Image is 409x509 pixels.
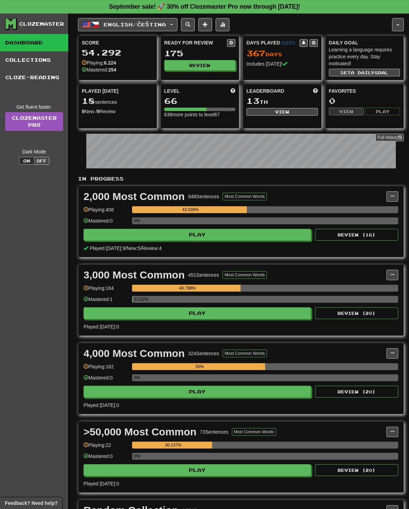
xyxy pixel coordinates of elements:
div: 54.292 [82,48,153,57]
div: Score [82,39,153,46]
a: (CEST) [281,41,295,45]
button: View [329,108,364,115]
div: Favorites [329,87,400,94]
div: New / Review [82,108,153,115]
div: sentences [82,97,153,106]
button: Review (20) [315,307,398,319]
button: Most Common Words [223,193,267,200]
div: Learning a language requires practice every day. Stay motivated! [329,46,400,67]
div: Ready for Review [164,39,227,46]
div: Playing: 22 [84,442,129,453]
button: Review (20) [315,464,398,476]
button: Seta dailygoal [329,69,400,76]
button: Play [84,307,311,319]
div: 948 Sentences [188,193,219,200]
span: English / Čeština [104,22,166,27]
div: 838 more points to level 67 [164,111,236,118]
div: 40.798% [134,285,241,292]
div: 73 Sentences [200,428,228,435]
div: Playing: 408 [84,206,129,218]
span: Review: 4 [142,245,162,251]
button: On [19,157,34,165]
span: Score more points to level up [230,87,235,94]
button: English/Čeština [78,18,177,31]
strong: 254 [108,67,116,73]
div: 50% [134,363,265,370]
button: Play [84,464,311,476]
button: More stats [216,18,229,31]
button: Review (20) [315,386,398,398]
div: 3,000 Most Common [84,270,185,280]
div: Mastered: 0 [84,453,129,464]
div: Playing: [82,59,116,66]
button: Add sentence to collection [198,18,212,31]
div: Playing: 184 [84,285,129,296]
span: Played [DATE]: 9 [90,245,125,251]
span: New: 5 [127,245,140,251]
span: 13 [246,96,260,106]
span: Open feedback widget [5,500,58,507]
button: Search sentences [181,18,195,31]
span: Leaderboard [246,87,284,94]
div: 4,000 Most Common [84,348,185,359]
button: Play [365,108,400,115]
strong: 6.224 [104,60,116,66]
span: a daily [351,70,374,75]
p: In Progress [78,175,404,182]
span: Played [DATE]: 0 [84,402,119,408]
div: >50,000 Most Common [84,427,197,437]
div: 2,000 Most Common [84,191,185,202]
button: Most Common Words [232,428,276,436]
button: Review (16) [315,229,398,241]
span: Level [164,87,180,94]
span: Played [DATE]: 0 [84,481,119,486]
button: Play [84,229,311,241]
div: 0 [329,97,400,105]
span: Played [DATE]: 0 [84,324,119,329]
span: / [140,245,142,251]
div: th [246,97,318,106]
span: Played [DATE] [82,87,119,94]
strong: 9 [82,109,85,114]
button: Most Common Words [223,271,267,279]
div: Get fluent faster. [5,103,63,110]
div: 451 Sentences [188,272,219,278]
strong: September sale! 🚀 30% off Clozemaster Pro now through [DATE]! [109,3,300,10]
button: View [246,108,318,116]
button: Play [84,386,311,398]
div: Playing: 162 [84,363,129,375]
div: Mastered: 1 [84,296,129,307]
span: 367 [246,48,266,58]
span: / [125,245,127,251]
div: 175 [164,49,236,58]
a: ClozemasterPro [5,112,63,131]
strong: 9 [97,109,100,114]
div: 66 [164,97,236,105]
div: 324 Sentences [188,350,219,357]
div: Includes [DATE]! [246,60,318,67]
span: This week in points, UTC [313,87,318,94]
div: 30.137% [134,442,212,449]
button: Full History [375,134,404,141]
div: Days Played [246,39,299,46]
div: Day s [246,49,318,58]
div: Mastered: 0 [84,217,129,229]
div: Clozemaster [19,20,64,27]
div: Daily Goal [329,39,400,46]
div: 43.038% [134,206,246,213]
button: Review [164,60,236,70]
div: Mastered: 0 [84,374,129,386]
div: Dark Mode [5,148,63,155]
div: Mastered: [82,66,116,73]
button: Most Common Words [223,350,267,357]
span: 18 [82,96,95,106]
button: Off [34,157,49,165]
